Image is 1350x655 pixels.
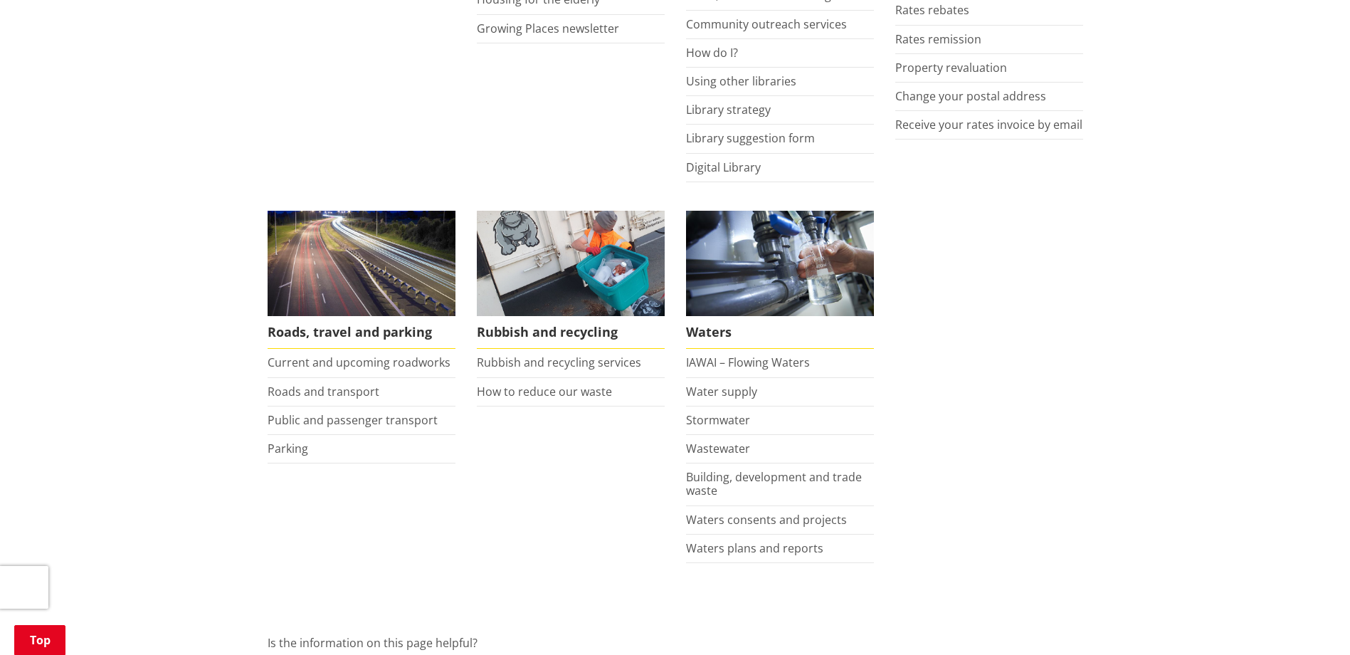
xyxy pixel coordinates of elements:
[268,211,455,317] img: Roads, travel and parking
[477,211,665,317] img: Rubbish and recycling
[477,316,665,349] span: Rubbish and recycling
[686,441,750,456] a: Wastewater
[268,355,450,370] a: Current and upcoming roadworks
[686,73,796,89] a: Using other libraries
[268,412,438,428] a: Public and passenger transport
[895,2,969,18] a: Rates rebates
[14,625,65,655] a: Top
[477,211,665,350] a: Rubbish and recycling
[686,16,847,32] a: Community outreach services
[686,355,810,370] a: IAWAI – Flowing Waters
[686,159,761,175] a: Digital Library
[895,31,981,47] a: Rates remission
[895,88,1046,104] a: Change your postal address
[477,355,641,370] a: Rubbish and recycling services
[268,441,308,456] a: Parking
[268,211,455,350] a: Roads, travel and parking Roads, travel and parking
[895,60,1007,75] a: Property revaluation
[477,21,619,36] a: Growing Places newsletter
[686,469,862,498] a: Building, development and trade waste
[686,130,815,146] a: Library suggestion form
[268,384,379,399] a: Roads and transport
[686,540,823,556] a: Waters plans and reports
[268,316,455,349] span: Roads, travel and parking
[1285,595,1336,646] iframe: Messenger Launcher
[686,412,750,428] a: Stormwater
[686,211,874,350] a: Waters
[686,45,738,61] a: How do I?
[686,102,771,117] a: Library strategy
[686,384,757,399] a: Water supply
[477,384,612,399] a: How to reduce our waste
[268,634,1083,651] p: Is the information on this page helpful?
[686,316,874,349] span: Waters
[686,211,874,317] img: Water treatment
[895,117,1082,132] a: Receive your rates invoice by email
[686,512,847,528] a: Waters consents and projects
